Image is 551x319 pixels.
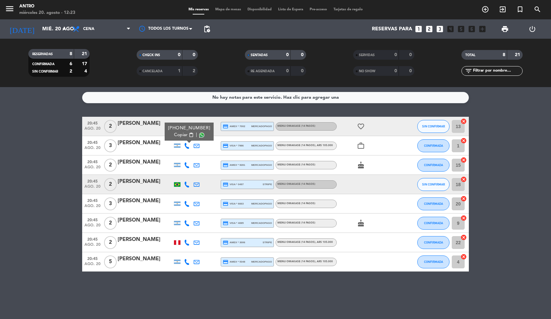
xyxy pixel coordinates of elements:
i: looks_3 [436,25,444,33]
i: cancel [460,234,467,241]
span: CONFIRMADA [424,260,443,264]
strong: 2 [70,69,72,74]
div: [PERSON_NAME] [118,216,172,224]
i: cancel [460,176,467,183]
i: credit_card [223,220,228,226]
span: CONFIRMADA [424,202,443,205]
span: MENU OMAKASE (14 PASOS) [277,241,333,244]
i: turned_in_not [516,5,524,13]
span: MENU OMAKASE (14 PASOS) [277,183,315,185]
span: mercadopago [251,144,272,148]
span: RESERVADAS [32,53,53,56]
button: CONFIRMADA [417,197,450,210]
span: amex * 3006 [223,240,245,245]
i: cancel [460,137,467,144]
span: Pre-acceso [306,8,330,11]
span: amex * 5348 [223,259,245,265]
button: CONFIRMADA [417,159,450,172]
span: CANCELADA [142,70,162,73]
strong: 0 [301,69,305,73]
strong: 17 [82,62,88,66]
div: [PERSON_NAME] [118,139,172,147]
span: ago. 20 [84,184,101,192]
strong: 0 [409,53,413,57]
span: mercadopago [251,221,272,225]
i: arrow_drop_down [60,25,68,33]
i: cancel [460,157,467,163]
span: Tarjetas de regalo [330,8,366,11]
i: cake [357,161,365,169]
span: amex * 9281 [223,162,245,168]
strong: 0 [394,69,397,73]
span: , ARS 105.000 [315,144,333,147]
strong: 0 [301,53,305,57]
span: | [196,132,197,138]
i: credit_card [223,162,228,168]
span: MENU OMAKASE (14 PASOS) [277,144,333,147]
strong: 21 [82,52,88,56]
i: add_circle_outline [481,5,489,13]
span: ago. 20 [84,243,101,250]
span: 2 [104,159,117,172]
span: RE AGENDADA [251,70,275,73]
strong: 0 [193,53,197,57]
i: favorite_border [357,123,365,130]
i: [DATE] [5,22,39,36]
span: 2 [104,178,117,191]
span: MENU OMAKASE (14 PASOS) [277,260,333,263]
span: CONFIRMADA [424,221,443,225]
span: mercadopago [251,260,272,264]
span: , ARS 105.000 [315,260,333,263]
span: SERVIDAS [359,54,375,57]
strong: 1 [178,69,180,73]
span: 20:45 [84,254,101,262]
strong: 4 [84,69,88,74]
span: 2 [104,217,117,230]
div: [PERSON_NAME] [118,197,172,205]
span: 20:45 [84,216,101,223]
span: SENTADAS [251,54,268,57]
span: 20:45 [84,119,101,126]
i: cake [357,219,365,227]
i: exit_to_app [499,5,507,13]
span: 3 [104,139,117,152]
i: cancel [460,215,467,221]
i: looks_4 [446,25,455,33]
span: 2 [104,120,117,133]
span: ago. 20 [84,165,101,173]
span: 20:45 [84,235,101,243]
button: SIN CONFIRMAR [417,178,450,191]
button: CONFIRMADA [417,139,450,152]
span: ago. 20 [84,262,101,269]
i: add_box [478,25,487,33]
span: MENU OMAKASE (14 PASOS) [277,202,315,205]
div: No hay notas para este servicio. Haz clic para agregar una [212,94,339,101]
span: print [501,25,509,33]
span: CONFIRMADA [32,63,54,66]
button: CONFIRMADA [417,236,450,249]
span: , ARS 105.000 [315,241,333,244]
span: visa * 6663 [223,201,244,207]
span: CHECK INS [142,54,160,57]
span: Lista de Espera [275,8,306,11]
span: Mis reservas [185,8,212,11]
i: looks_two [425,25,433,33]
span: MENU OMAKASE (14 PASOS) [277,164,315,166]
span: MENU OMAKASE (14 PASOS) [277,222,315,224]
div: miércoles 20. agosto - 12:23 [19,10,75,16]
i: menu [5,4,15,14]
span: Reservas para [372,26,412,32]
i: work_outline [357,142,365,150]
span: Mapa de mesas [212,8,244,11]
div: [PERSON_NAME] [118,158,172,166]
span: ago. 20 [84,126,101,134]
span: mercadopago [251,202,272,206]
span: 2 [104,236,117,249]
span: mercadopago [251,163,272,167]
strong: 0 [409,69,413,73]
strong: 6 [70,62,72,66]
input: Filtrar por nombre... [472,67,522,75]
span: amex * 7002 [223,124,245,129]
i: cancel [460,254,467,260]
span: ago. 20 [84,146,101,153]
